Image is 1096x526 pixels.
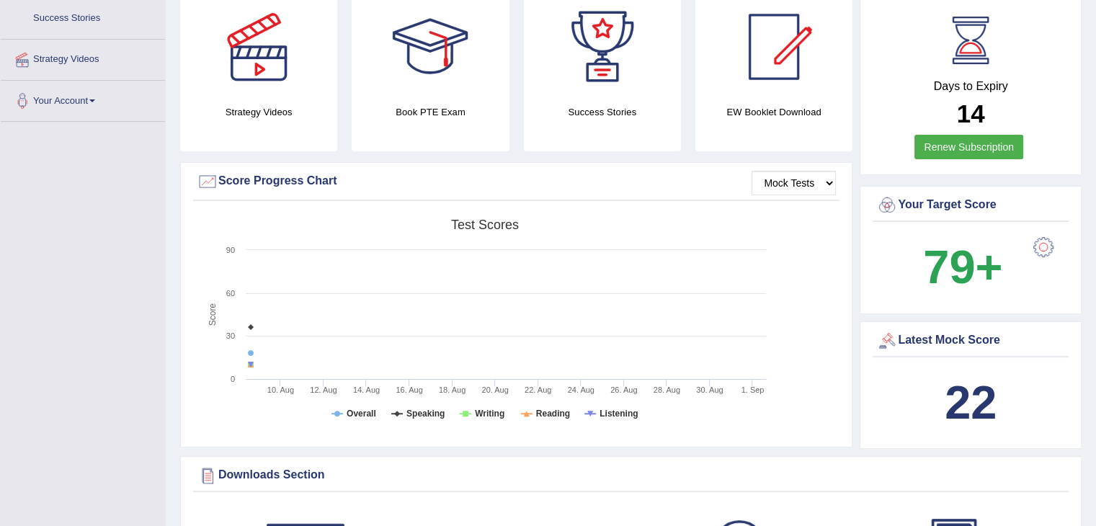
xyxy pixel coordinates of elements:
tspan: Test scores [451,218,519,232]
a: Renew Subscription [914,135,1023,159]
b: 79+ [923,241,1002,293]
tspan: 28. Aug [654,385,680,394]
tspan: 20. Aug [481,385,508,394]
tspan: Score [208,303,218,326]
tspan: 22. Aug [525,385,551,394]
tspan: 26. Aug [610,385,637,394]
text: 60 [226,289,235,298]
h4: Book PTE Exam [352,104,509,120]
text: 90 [226,246,235,254]
tspan: Reading [536,409,570,419]
h4: Strategy Videos [180,104,337,120]
h4: Days to Expiry [876,80,1065,93]
tspan: 30. Aug [696,385,723,394]
div: Latest Mock Score [876,330,1065,352]
tspan: 18. Aug [439,385,465,394]
h4: EW Booklet Download [695,104,852,120]
tspan: 12. Aug [310,385,337,394]
tspan: 10. Aug [267,385,294,394]
b: 14 [957,99,985,128]
a: Your Account [1,81,165,117]
tspan: 24. Aug [568,385,594,394]
a: Strategy Videos [1,40,165,76]
tspan: Writing [475,409,504,419]
text: 30 [226,331,235,340]
div: Downloads Section [197,465,1065,486]
div: Score Progress Chart [197,171,836,192]
tspan: Overall [347,409,376,419]
tspan: Listening [600,409,638,419]
tspan: 14. Aug [353,385,380,394]
tspan: Speaking [406,409,445,419]
h4: Success Stories [524,104,681,120]
tspan: 1. Sep [741,385,765,394]
tspan: 16. Aug [396,385,422,394]
b: 22 [945,376,997,429]
text: 0 [231,375,235,383]
div: Your Target Score [876,195,1065,216]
